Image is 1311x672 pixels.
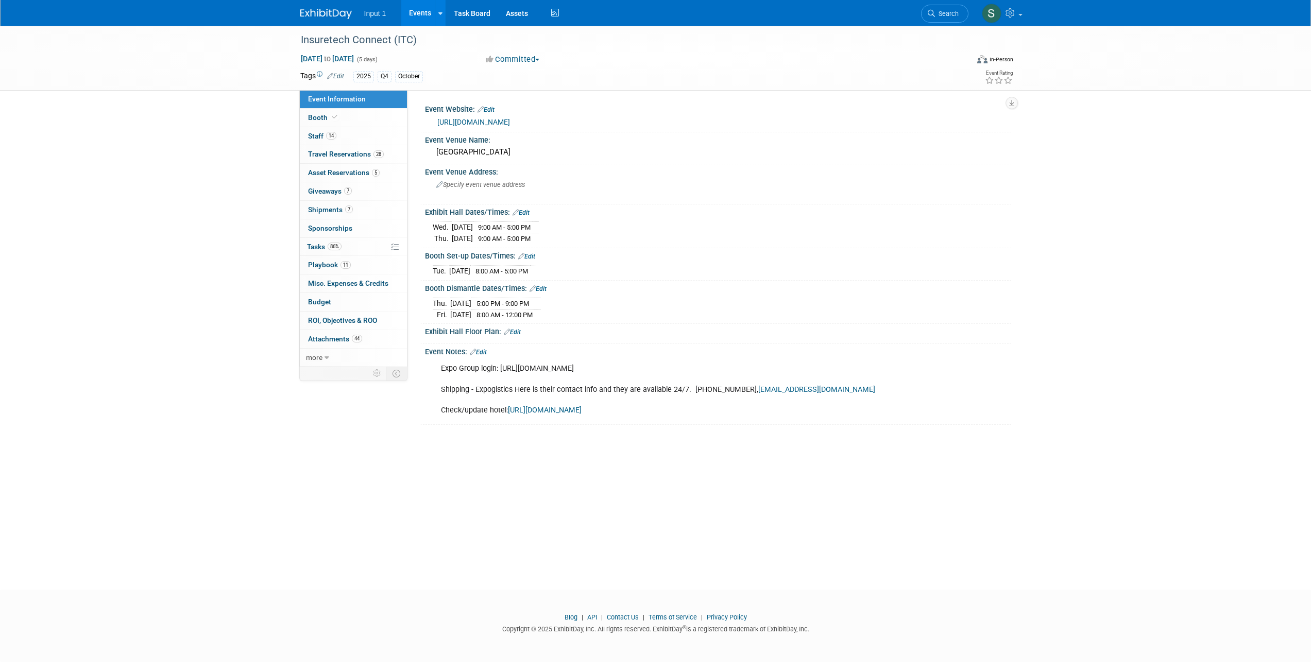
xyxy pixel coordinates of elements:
[373,150,384,158] span: 28
[433,298,450,309] td: Thu.
[322,55,332,63] span: to
[308,279,388,287] span: Misc. Expenses & Credits
[300,201,407,219] a: Shipments7
[308,316,377,324] span: ROI, Objectives & ROO
[378,71,391,82] div: Q4
[300,54,354,63] span: [DATE] [DATE]
[982,4,1001,23] img: Susan Stout
[300,109,407,127] a: Booth
[758,385,875,394] a: [EMAIL_ADDRESS][DOMAIN_NAME]
[300,145,407,163] a: Travel Reservations28
[587,613,597,621] a: API
[344,187,352,195] span: 7
[985,71,1013,76] div: Event Rating
[565,613,577,621] a: Blog
[433,144,1003,160] div: [GEOGRAPHIC_DATA]
[308,261,351,269] span: Playbook
[425,132,1011,145] div: Event Venue Name:
[300,330,407,348] a: Attachments44
[340,261,351,269] span: 11
[300,182,407,200] a: Giveaways7
[599,613,605,621] span: |
[450,298,471,309] td: [DATE]
[308,168,380,177] span: Asset Reservations
[352,335,362,342] span: 44
[395,71,423,82] div: October
[504,329,521,336] a: Edit
[699,613,705,621] span: |
[649,613,697,621] a: Terms of Service
[683,625,686,630] sup: ®
[449,266,470,277] td: [DATE]
[478,235,531,243] span: 9:00 AM - 5:00 PM
[478,106,495,113] a: Edit
[425,324,1011,337] div: Exhibit Hall Floor Plan:
[300,9,352,19] img: ExhibitDay
[476,311,533,319] span: 8:00 AM - 12:00 PM
[308,132,336,140] span: Staff
[425,344,1011,357] div: Event Notes:
[433,222,452,233] td: Wed.
[308,113,339,122] span: Booth
[640,613,647,621] span: |
[300,349,407,367] a: more
[433,266,449,277] td: Tue.
[508,406,582,415] a: [URL][DOMAIN_NAME]
[450,309,471,320] td: [DATE]
[425,204,1011,218] div: Exhibit Hall Dates/Times:
[306,353,322,361] span: more
[332,114,337,120] i: Booth reservation complete
[356,56,378,63] span: (5 days)
[433,309,450,320] td: Fri.
[368,367,386,380] td: Personalize Event Tab Strip
[300,293,407,311] a: Budget
[308,95,366,103] span: Event Information
[425,164,1011,177] div: Event Venue Address:
[425,281,1011,294] div: Booth Dismantle Dates/Times:
[475,267,528,275] span: 8:00 AM - 5:00 PM
[386,367,407,380] td: Toggle Event Tabs
[470,349,487,356] a: Edit
[300,71,344,82] td: Tags
[607,613,639,621] a: Contact Us
[433,233,452,244] td: Thu.
[300,90,407,108] a: Event Information
[308,205,353,214] span: Shipments
[935,10,959,18] span: Search
[308,335,362,343] span: Attachments
[478,223,531,231] span: 9:00 AM - 5:00 PM
[425,101,1011,115] div: Event Website:
[297,31,953,49] div: Insuretech Connect (ITC)
[345,205,353,213] span: 7
[989,56,1013,63] div: In-Person
[307,243,342,251] span: Tasks
[327,73,344,80] a: Edit
[707,613,747,621] a: Privacy Policy
[908,54,1014,69] div: Event Format
[476,300,529,307] span: 5:00 PM - 9:00 PM
[300,127,407,145] a: Staff14
[353,71,374,82] div: 2025
[364,9,386,18] span: Input 1
[452,222,473,233] td: [DATE]
[921,5,968,23] a: Search
[300,219,407,237] a: Sponsorships
[300,312,407,330] a: ROI, Objectives & ROO
[482,54,543,65] button: Committed
[372,169,380,177] span: 5
[328,243,342,250] span: 86%
[300,164,407,182] a: Asset Reservations5
[308,150,384,158] span: Travel Reservations
[308,298,331,306] span: Budget
[436,181,525,188] span: Specify event venue address
[425,248,1011,262] div: Booth Set-up Dates/Times:
[326,132,336,140] span: 14
[308,187,352,195] span: Giveaways
[518,253,535,260] a: Edit
[434,358,898,420] div: Expo Group login: [URL][DOMAIN_NAME] Shipping - Expogistics Here is their contact info and they a...
[452,233,473,244] td: [DATE]
[300,256,407,274] a: Playbook11
[300,274,407,292] a: Misc. Expenses & Credits
[513,209,530,216] a: Edit
[300,238,407,256] a: Tasks86%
